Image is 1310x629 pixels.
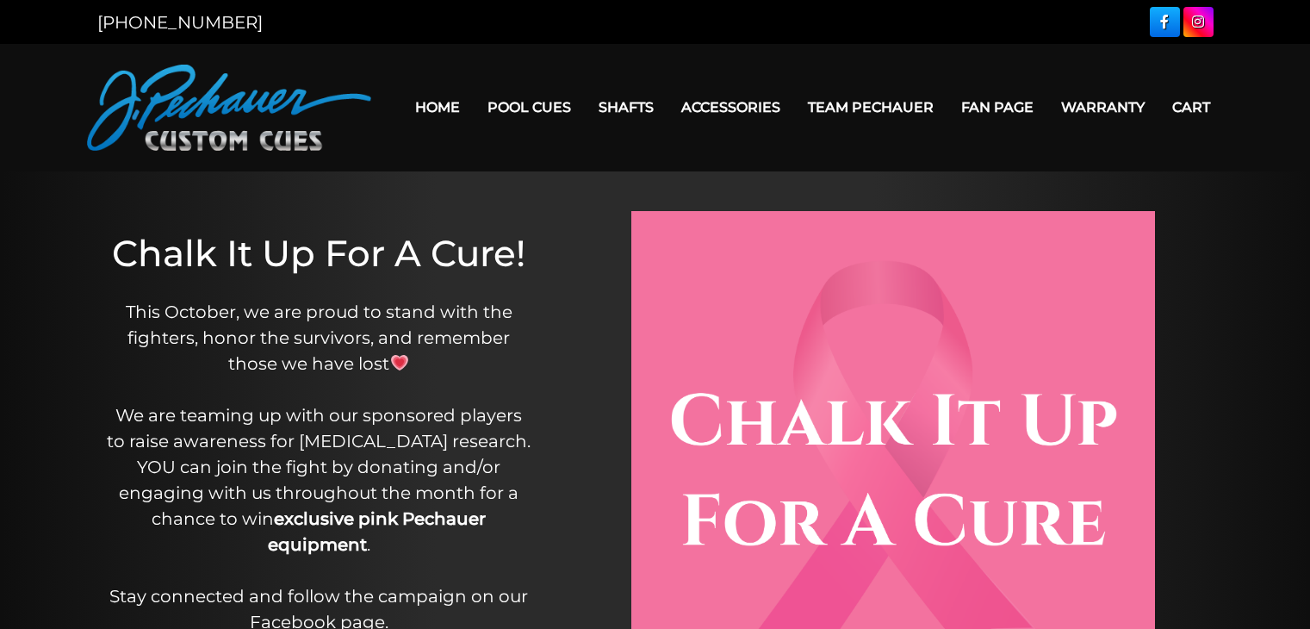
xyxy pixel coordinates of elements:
img: 💗 [391,354,408,371]
a: Fan Page [947,85,1047,129]
a: Pool Cues [474,85,585,129]
a: Home [401,85,474,129]
a: [PHONE_NUMBER] [97,12,263,33]
a: Cart [1158,85,1224,129]
a: Shafts [585,85,667,129]
h1: Chalk It Up For A Cure! [107,232,531,275]
strong: exclusive pink Pechauer equipment [268,508,487,555]
img: Pechauer Custom Cues [87,65,371,151]
a: Accessories [667,85,794,129]
a: Warranty [1047,85,1158,129]
a: Team Pechauer [794,85,947,129]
